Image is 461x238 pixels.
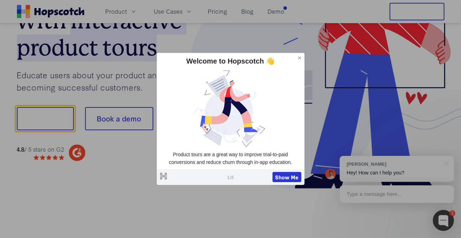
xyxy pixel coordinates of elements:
[227,174,234,180] span: 1 / 5
[150,6,197,17] button: Use Cases
[160,69,301,148] img: dtvkmnrd7ysugpuhd2bz.jpg
[105,7,127,16] span: Product
[17,69,231,93] p: Educate users about your product and guide them to becoming successful customers.
[17,5,84,18] a: Home
[265,6,287,17] a: Demo
[205,6,230,17] a: Pricing
[154,7,183,16] span: Use Cases
[347,161,440,167] div: [PERSON_NAME]
[17,145,64,154] div: / 5 stars on G2
[449,210,455,216] div: 1
[17,107,74,130] button: Show me!
[101,6,141,17] button: Product
[160,151,301,166] p: Product tours are a great way to improve trial-to-paid conversions and reduce churn through in-ap...
[325,169,336,179] img: Mark Spera
[17,145,25,153] strong: 4.8
[160,56,301,66] div: Welcome to Hopscotch 👋
[340,185,454,203] div: Type a message here...
[390,3,444,20] button: Free Trial
[273,172,301,182] button: Show Me
[347,169,447,177] p: Hey! How can I help you?
[239,6,257,17] a: Blog
[85,107,153,130] button: Book a demo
